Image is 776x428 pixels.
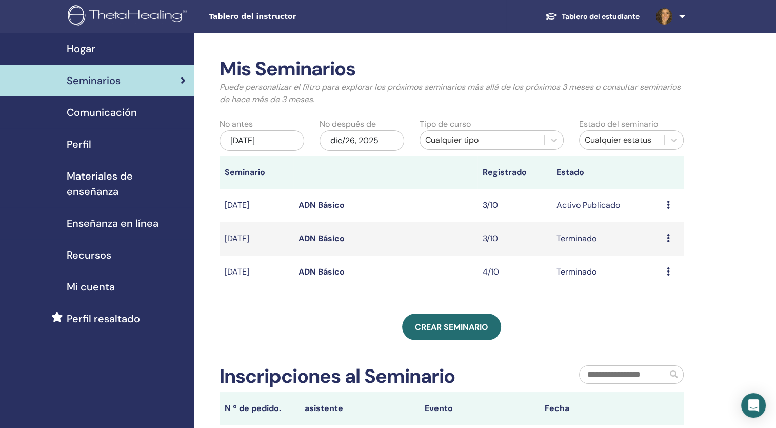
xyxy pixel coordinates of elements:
th: Fecha [540,392,660,425]
td: Terminado [551,222,661,256]
div: Cualquier tipo [425,134,540,146]
a: ADN Básico [299,233,345,244]
h2: Inscripciones al Seminario [220,365,455,388]
span: Recursos [67,247,111,263]
img: graduation-cap-white.svg [545,12,558,21]
label: Tipo de curso [420,118,471,130]
h2: Mis Seminarios [220,57,684,81]
th: asistente [300,392,420,425]
a: Crear seminario [402,314,501,340]
td: [DATE] [220,256,293,289]
span: Perfil [67,137,91,152]
th: Estado [551,156,661,189]
a: Tablero del estudiante [537,7,648,26]
label: No antes [220,118,253,130]
td: [DATE] [220,222,293,256]
img: logo.png [68,5,190,28]
span: Materiales de enseñanza [67,168,186,199]
td: Terminado [551,256,661,289]
span: Tablero del instructor [209,11,363,22]
div: dic/26, 2025 [320,130,404,151]
td: 4/10 [477,256,551,289]
label: No después de [320,118,376,130]
img: default.jpg [656,8,672,25]
span: Comunicación [67,105,137,120]
div: [DATE] [220,130,304,151]
span: Perfil resaltado [67,311,140,326]
th: N º de pedido. [220,392,300,425]
span: Seminarios [67,73,121,88]
span: Enseñanza en línea [67,216,158,231]
td: 3/10 [477,189,551,222]
a: ADN Básico [299,200,345,210]
td: [DATE] [220,189,293,222]
a: ADN Básico [299,266,345,277]
span: Mi cuenta [67,279,115,295]
label: Estado del seminario [579,118,658,130]
th: Seminario [220,156,293,189]
span: Hogar [67,41,95,56]
div: Cualquier estatus [585,134,659,146]
span: Crear seminario [415,322,488,333]
p: Puede personalizar el filtro para explorar los próximos seminarios más allá de los próximos 3 mes... [220,81,684,106]
td: Activo Publicado [551,189,661,222]
th: Registrado [477,156,551,189]
div: Open Intercom Messenger [741,393,766,418]
th: Evento [420,392,540,425]
td: 3/10 [477,222,551,256]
